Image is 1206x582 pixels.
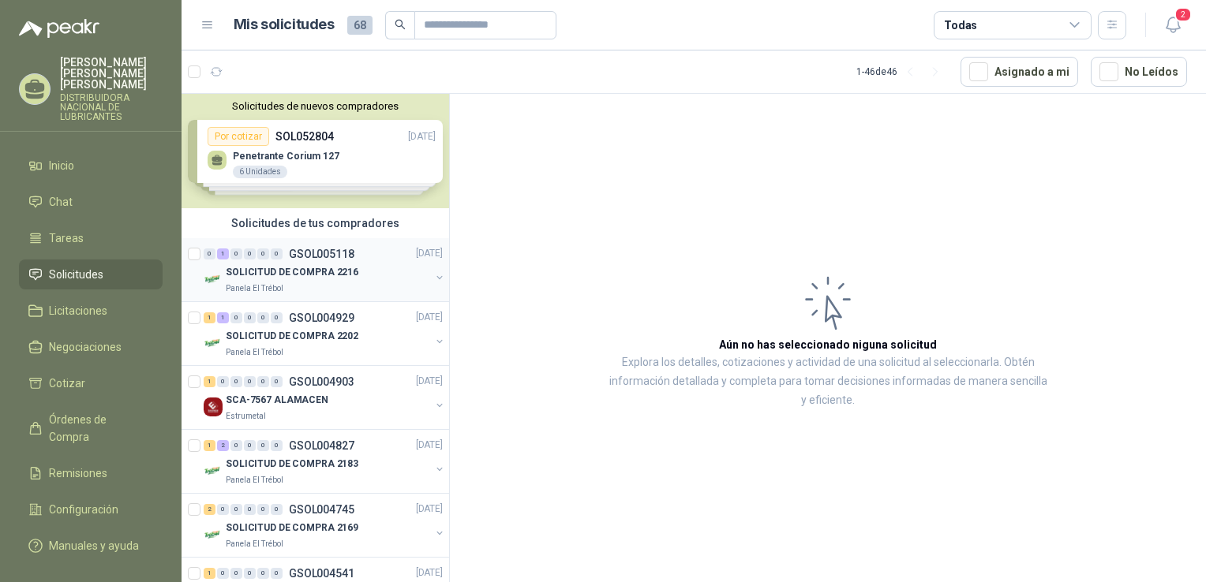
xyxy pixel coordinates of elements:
a: Solicitudes [19,259,163,289]
span: Chat [49,193,73,211]
button: 2 [1159,11,1187,39]
img: Company Logo [204,270,223,289]
p: [DATE] [416,438,443,453]
a: Órdenes de Compra [19,405,163,452]
p: GSOL004929 [289,312,354,323]
div: 2 [217,440,229,451]
a: 1 0 0 0 0 0 GSOL004903[DATE] Company LogoSCA-7567 ALAMACENEstrumetal [204,372,446,423]
a: Tareas [19,223,163,253]
div: 0 [244,248,256,259]
span: Solicitudes [49,266,103,283]
p: SOLICITUD DE COMPRA 2202 [226,330,358,345]
div: Todas [944,17,977,34]
div: 0 [230,248,242,259]
div: 0 [271,440,283,451]
p: SOLICITUD DE COMPRA 2183 [226,457,358,472]
span: 2 [1174,7,1192,22]
p: DISTRIBUIDORA NACIONAL DE LUBRICANTES [60,93,163,121]
div: 0 [271,376,283,387]
h1: Mis solicitudes [234,13,335,36]
img: Logo peakr [19,19,99,38]
div: 0 [244,504,256,515]
div: 1 [217,312,229,323]
div: 1 [204,568,215,579]
p: [DATE] [416,502,443,517]
a: Cotizar [19,368,163,398]
p: [DATE] [416,311,443,326]
p: Panela El Trébol [226,538,283,550]
div: 1 [204,440,215,451]
a: Licitaciones [19,296,163,326]
div: 0 [257,440,269,451]
div: 0 [271,568,283,579]
p: Panela El Trébol [226,346,283,359]
p: Panela El Trébol [226,474,283,487]
div: 0 [244,312,256,323]
div: 0 [257,504,269,515]
p: SOLICITUD DE COMPRA 2169 [226,521,358,536]
p: GSOL004745 [289,504,354,515]
p: SOLICITUD DE COMPRA 2216 [226,266,358,281]
a: 1 1 0 0 0 0 GSOL004929[DATE] Company LogoSOLICITUD DE COMPRA 2202Panela El Trébol [204,308,446,359]
img: Company Logo [204,461,223,480]
div: 0 [257,312,269,323]
p: Explora los detalles, cotizaciones y actividad de una solicitud al seleccionarla. Obtén informaci... [608,353,1048,410]
p: [DATE] [416,566,443,581]
div: Solicitudes de tus compradores [182,208,449,238]
a: Remisiones [19,458,163,488]
p: [PERSON_NAME] [PERSON_NAME] [PERSON_NAME] [60,57,163,90]
div: Solicitudes de nuevos compradoresPor cotizarSOL052804[DATE] Penetrante Corium 1276 UnidadesPor co... [182,94,449,208]
div: 1 [204,376,215,387]
span: Manuales y ayuda [49,537,139,554]
div: 0 [230,568,242,579]
div: 0 [271,248,283,259]
div: 2 [204,504,215,515]
span: Cotizar [49,375,85,392]
span: Licitaciones [49,302,107,319]
div: 0 [204,248,215,259]
div: 0 [271,504,283,515]
button: No Leídos [1091,57,1187,87]
span: Remisiones [49,464,107,482]
span: search [395,19,406,30]
div: 0 [230,312,242,323]
a: 2 0 0 0 0 0 GSOL004745[DATE] Company LogoSOLICITUD DE COMPRA 2169Panela El Trébol [204,500,446,550]
button: Asignado a mi [961,57,1078,87]
div: 0 [230,376,242,387]
p: [DATE] [416,375,443,390]
div: 0 [244,568,256,579]
span: Negociaciones [49,338,122,356]
a: Inicio [19,151,163,181]
div: 0 [217,504,229,515]
div: 1 - 46 de 46 [856,59,948,84]
div: 0 [257,376,269,387]
a: Chat [19,187,163,217]
p: GSOL004541 [289,568,354,579]
div: 1 [217,248,229,259]
div: 0 [217,568,229,579]
img: Company Logo [204,525,223,544]
img: Company Logo [204,397,223,416]
a: 1 2 0 0 0 0 GSOL004827[DATE] Company LogoSOLICITUD DE COMPRA 2183Panela El Trébol [204,436,446,487]
p: Panela El Trébol [226,282,283,295]
p: Estrumetal [226,410,266,423]
p: [DATE] [416,247,443,262]
div: 0 [217,376,229,387]
div: 0 [257,568,269,579]
span: Órdenes de Compra [49,411,148,446]
div: 0 [230,440,242,451]
a: Configuración [19,494,163,524]
a: Manuales y ayuda [19,531,163,561]
button: Solicitudes de nuevos compradores [188,100,443,112]
div: 0 [244,376,256,387]
div: 1 [204,312,215,323]
span: 68 [347,16,373,35]
span: Configuración [49,501,118,518]
img: Company Logo [204,334,223,353]
span: Inicio [49,157,74,174]
div: 0 [230,504,242,515]
p: GSOL005118 [289,248,354,259]
a: Negociaciones [19,332,163,362]
div: 0 [271,312,283,323]
div: 0 [257,248,269,259]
